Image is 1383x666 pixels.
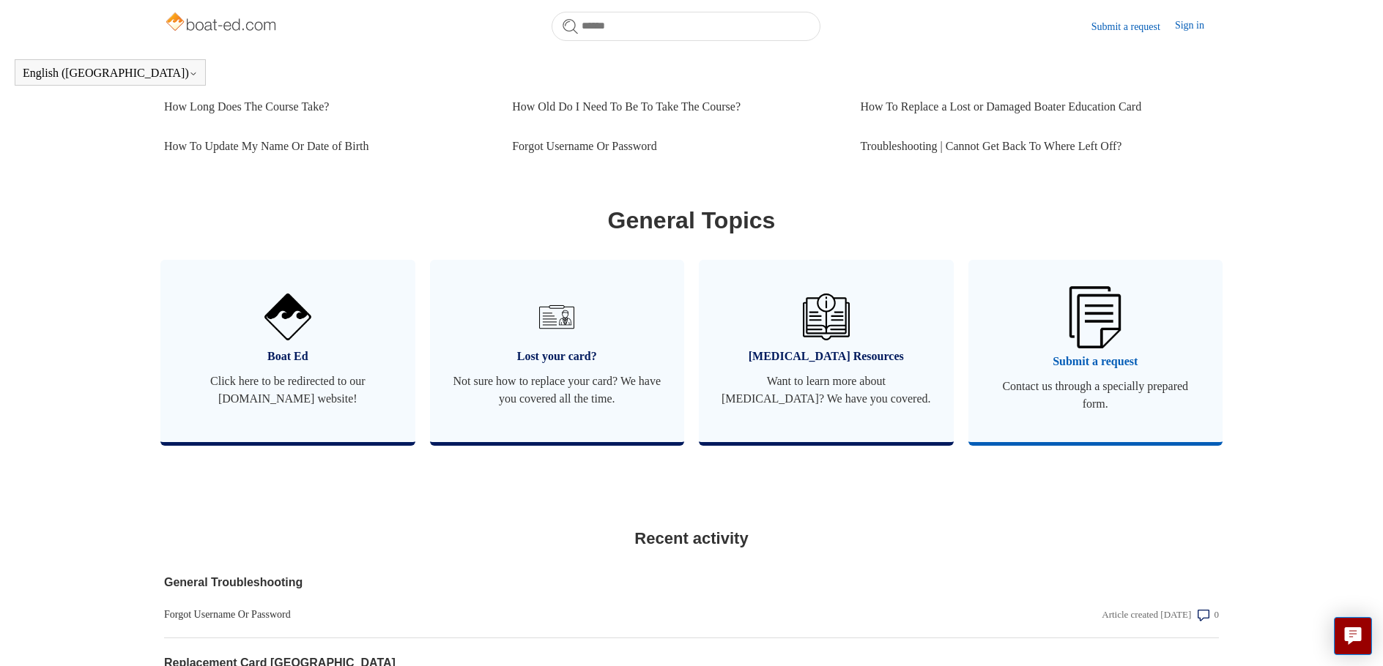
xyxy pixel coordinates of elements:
div: Article created [DATE] [1102,607,1191,622]
a: Submit a request [1091,19,1175,34]
a: [MEDICAL_DATA] Resources Want to learn more about [MEDICAL_DATA]? We have you covered. [699,260,954,442]
a: Boat Ed Click here to be redirected to our [DOMAIN_NAME] website! [160,260,415,442]
a: Troubleshooting | Cannot Get Back To Where Left Off? [860,127,1208,166]
img: 01HZPCYVT14CG9T703FEE4SFXC [533,293,580,340]
button: Live chat [1334,617,1372,655]
a: Forgot Username Or Password [164,607,902,622]
a: How To Update My Name Or Date of Birth [164,127,490,166]
a: How To Replace a Lost or Damaged Boater Education Card [860,87,1208,127]
span: Click here to be redirected to our [DOMAIN_NAME] website! [182,373,393,408]
h2: Recent activity [164,526,1219,550]
a: Forgot Username Or Password [512,127,838,166]
input: Search [552,12,820,41]
span: Boat Ed [182,348,393,365]
a: Lost your card? Not sure how to replace your card? We have you covered all the time. [430,260,685,442]
img: 01HZPCYVNCVF44JPJQE4DN11EA [264,293,311,340]
span: Want to learn more about [MEDICAL_DATA]? We have you covered. [721,373,932,408]
h1: General Topics [164,203,1219,238]
span: Submit a request [990,353,1201,370]
img: 01HZPCYW3NK71669VZTW7XY4G9 [1069,286,1121,348]
a: Sign in [1175,18,1219,35]
span: Contact us through a specially prepared form. [990,378,1201,413]
a: How Old Do I Need To Be To Take The Course? [512,87,838,127]
img: 01HZPCYVZMCNPYXCC0DPA2R54M [803,293,850,340]
span: [MEDICAL_DATA] Resources [721,348,932,365]
img: Boat-Ed Help Center home page [164,9,281,38]
a: General Troubleshooting [164,574,902,591]
a: Submit a request Contact us through a specially prepared form. [968,260,1223,442]
span: Lost your card? [452,348,663,365]
a: How Long Does The Course Take? [164,87,490,127]
span: Not sure how to replace your card? We have you covered all the time. [452,373,663,408]
button: English ([GEOGRAPHIC_DATA]) [23,67,198,80]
